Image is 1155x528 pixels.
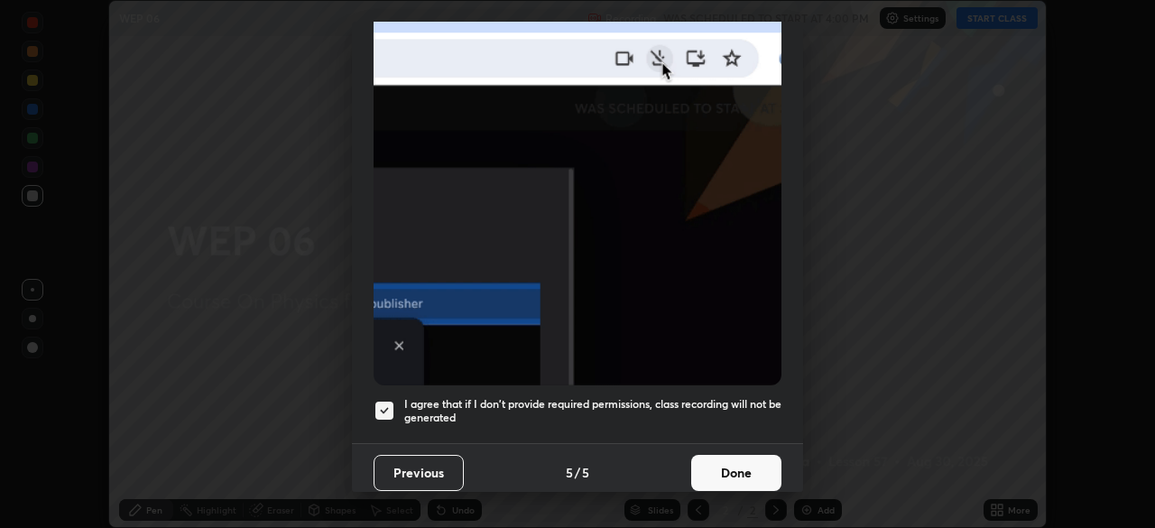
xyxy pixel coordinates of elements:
[575,463,580,482] h4: /
[566,463,573,482] h4: 5
[582,463,589,482] h4: 5
[404,397,781,425] h5: I agree that if I don't provide required permissions, class recording will not be generated
[374,455,464,491] button: Previous
[691,455,781,491] button: Done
